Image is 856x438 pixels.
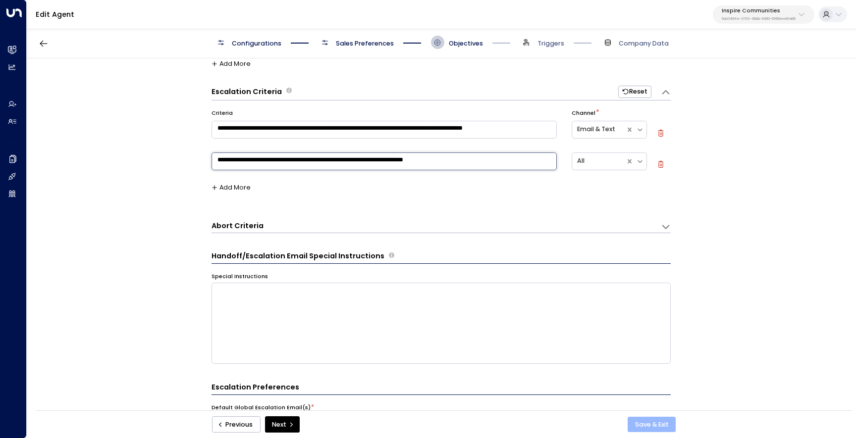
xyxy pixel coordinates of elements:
[232,39,281,48] span: Configurations
[618,86,651,98] button: Reset
[628,417,676,433] button: Save & Exit
[449,39,483,48] span: Objectives
[212,109,233,117] label: Criteria
[572,109,595,117] label: Channel
[212,416,261,433] button: Previous
[212,221,264,231] h3: Abort Criteria
[722,8,796,14] p: Inspire Communities
[212,100,671,203] div: Escalation CriteriaDefine the scenarios in which the AI agent should escalate the conversation to...
[619,39,669,48] span: Company Data
[389,251,394,262] span: Provide any specific instructions for the content of handoff or escalation emails. These notes gu...
[212,87,282,97] h3: Escalation Criteria
[212,86,671,100] div: Escalation CriteriaDefine the scenarios in which the AI agent should escalate the conversation to...
[265,416,300,433] button: Next
[286,87,292,97] span: Define the scenarios in which the AI agent should escalate the conversation to human sales repres...
[336,39,394,48] span: Sales Preferences
[212,251,384,262] h3: Handoff/Escalation Email Special Instructions
[722,17,796,21] p: 5ac0484e-0702-4bbb-8380-6168aea91a66
[212,60,251,67] button: Add More
[212,404,311,412] label: Default Global Escalation Email(s)
[212,382,671,395] h3: Escalation Preferences
[212,184,251,191] button: Add More
[537,39,564,48] span: Triggers
[212,221,671,233] div: Abort CriteriaDefine the scenarios in which the AI agent should abort or terminate the conversati...
[713,5,814,24] button: Inspire Communities5ac0484e-0702-4bbb-8380-6168aea91a66
[212,273,268,281] label: Special Instructions
[36,9,74,19] a: Edit Agent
